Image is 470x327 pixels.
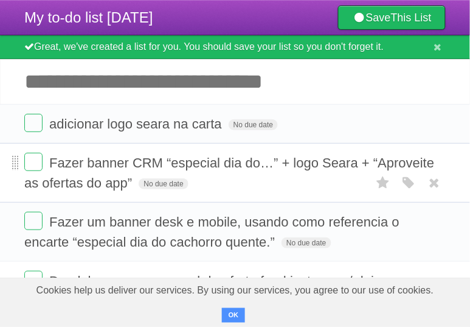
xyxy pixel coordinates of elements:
span: adicionar logo seara na carta [49,116,225,132]
span: Fazer banner CRM “especial dia do…” + logo Seara + “Aproveite as ofertas do app” [24,155,435,191]
span: No due date [282,237,331,248]
label: Star task [372,173,395,193]
span: My to-do list [DATE] [24,9,153,26]
label: Done [24,153,43,171]
span: Desdobrar para carrossel de oferta feed instagram/ deixar espaço para ofertas. [24,273,440,309]
span: No due date [229,119,278,130]
span: Fazer um banner desk e mobile, usando como referencia o encarte “especial dia do cachorro quente.” [24,214,399,250]
span: Cookies help us deliver our services. By using our services, you agree to our use of cookies. [24,278,446,303]
a: SaveThis List [338,5,446,30]
span: No due date [139,178,188,189]
button: OK [222,308,246,323]
label: Done [24,212,43,230]
label: Done [24,114,43,132]
b: This List [391,12,432,24]
label: Done [24,271,43,289]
